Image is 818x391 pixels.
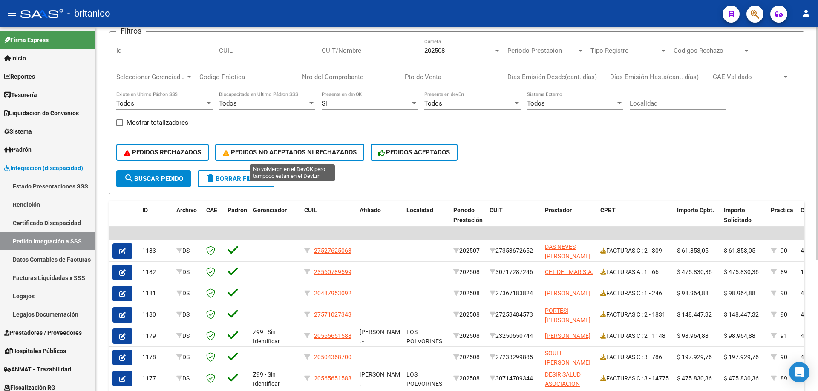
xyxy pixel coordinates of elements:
[4,72,35,81] span: Reportes
[590,47,660,54] span: Tipo Registro
[781,332,787,339] span: 91
[406,371,442,388] span: LOS POLVORINES
[304,207,317,214] span: CUIL
[406,207,433,214] span: Localidad
[486,201,541,239] datatable-header-cell: CUIT
[142,246,170,256] div: 1183
[116,25,146,37] h3: Filtros
[219,100,237,107] span: Todos
[545,350,590,366] span: SOULE [PERSON_NAME]
[116,100,134,107] span: Todos
[600,310,670,320] div: FACTURAS C : 2 - 1831
[781,247,787,254] span: 90
[677,247,709,254] span: $ 61.853,05
[453,310,483,320] div: 202508
[4,346,66,356] span: Hospitales Públicos
[378,148,450,156] span: PEDIDOS ACEPTADOS
[360,371,405,388] span: [PERSON_NAME] , -
[205,175,267,183] span: Borrar Filtros
[203,201,224,239] datatable-header-cell: CAE
[674,201,720,239] datatable-header-cell: Importe Cpbt.
[4,145,32,154] span: Padrón
[541,201,597,239] datatable-header-cell: Prestador
[453,374,483,383] div: 202508
[453,267,483,277] div: 202508
[677,207,714,214] span: Importe Cpbt.
[139,201,173,239] datatable-header-cell: ID
[314,332,351,339] span: 20565651588
[4,127,32,136] span: Sistema
[600,207,616,214] span: CPBT
[4,163,83,173] span: Integración (discapacidad)
[724,332,755,339] span: $ 98.964,88
[781,311,787,318] span: 90
[771,207,793,214] span: Practica
[116,170,191,187] button: Buscar Pedido
[223,148,357,156] span: PEDIDOS NO ACEPTADOS NI RECHAZADOS
[206,207,217,214] span: CAE
[228,207,247,214] span: Padrón
[424,100,442,107] span: Todos
[176,288,199,298] div: DS
[801,290,804,297] span: 4
[545,332,590,339] span: [PERSON_NAME]
[198,170,274,187] button: Borrar Filtros
[116,144,209,161] button: PEDIDOS RECHAZADOS
[173,201,203,239] datatable-header-cell: Archivo
[677,375,712,382] span: $ 475.830,36
[674,47,743,54] span: Codigos Rechazo
[781,375,787,382] span: 89
[600,288,670,298] div: FACTURAS C : 1 - 246
[490,207,503,214] span: CUIT
[490,331,538,341] div: 23250650744
[801,332,804,339] span: 4
[724,375,759,382] span: $ 475.830,36
[176,207,197,214] span: Archivo
[720,201,767,239] datatable-header-cell: Importe Solicitado
[801,354,804,360] span: 4
[724,311,759,318] span: $ 148.447,32
[507,47,576,54] span: Periodo Prestacion
[600,331,670,341] div: FACTURAS C : 2 - 1148
[724,207,752,223] span: Importe Solicitado
[253,328,280,345] span: Z99 - Sin Identificar
[176,267,199,277] div: DS
[253,207,287,214] span: Gerenciador
[600,374,670,383] div: FACTURAS C : 3 - 14775
[801,247,804,254] span: 4
[176,352,199,362] div: DS
[4,365,71,374] span: ANMAT - Trazabilidad
[4,54,26,63] span: Inicio
[677,311,712,318] span: $ 148.447,32
[545,268,593,275] span: CET DEL MAR S.A.
[801,268,804,275] span: 1
[314,311,351,318] span: 27571027343
[215,144,364,161] button: PEDIDOS NO ACEPTADOS NI RECHAZADOS
[314,247,351,254] span: 27527625063
[371,144,458,161] button: PEDIDOS ACEPTADOS
[677,332,709,339] span: $ 98.964,88
[677,290,709,297] span: $ 98.964,88
[314,268,351,275] span: 23560789599
[724,268,759,275] span: $ 475.830,36
[545,243,590,260] span: DAS NEVES [PERSON_NAME]
[142,331,170,341] div: 1179
[360,328,405,345] span: [PERSON_NAME] , -
[403,201,450,239] datatable-header-cell: Localidad
[453,352,483,362] div: 202508
[314,375,351,382] span: 20565651588
[142,207,148,214] span: ID
[724,247,755,254] span: $ 61.853,05
[356,201,403,239] datatable-header-cell: Afiliado
[781,268,787,275] span: 89
[360,207,381,214] span: Afiliado
[789,362,809,382] div: Open Intercom Messenger
[490,246,538,256] div: 27353672652
[724,354,759,360] span: $ 197.929,76
[424,47,445,54] span: 202508
[205,173,216,183] mat-icon: delete
[453,331,483,341] div: 202508
[142,352,170,362] div: 1178
[322,100,327,107] span: Si
[4,35,49,45] span: Firma Express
